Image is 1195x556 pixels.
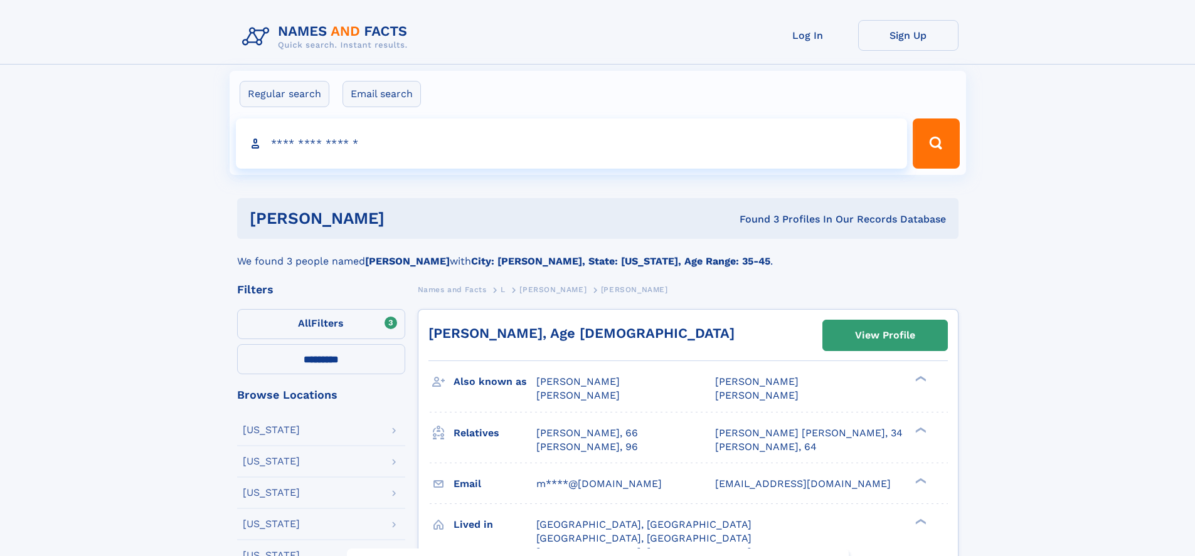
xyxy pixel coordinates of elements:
[715,375,799,387] span: [PERSON_NAME]
[298,317,311,329] span: All
[237,389,405,401] div: Browse Locations
[243,488,300,498] div: [US_STATE]
[454,514,536,535] h3: Lived in
[343,81,421,107] label: Email search
[240,81,329,107] label: Regular search
[454,422,536,444] h3: Relatives
[715,426,903,440] a: [PERSON_NAME] [PERSON_NAME], 34
[501,285,506,294] span: L
[237,309,405,339] label: Filters
[536,375,620,387] span: [PERSON_NAME]
[715,440,817,454] a: [PERSON_NAME], 64
[536,389,620,401] span: [PERSON_NAME]
[250,211,562,226] h1: [PERSON_NAME]
[562,212,946,226] div: Found 3 Profiles In Our Records Database
[536,426,638,440] a: [PERSON_NAME], 66
[454,371,536,392] h3: Also known as
[758,20,858,51] a: Log In
[237,239,959,269] div: We found 3 people named with .
[536,532,752,544] span: [GEOGRAPHIC_DATA], [GEOGRAPHIC_DATA]
[715,389,799,401] span: [PERSON_NAME]
[912,517,927,525] div: ❯
[912,476,927,485] div: ❯
[715,478,891,490] span: [EMAIL_ADDRESS][DOMAIN_NAME]
[855,321,915,350] div: View Profile
[237,20,418,54] img: Logo Names and Facts
[428,325,735,341] a: [PERSON_NAME], Age [DEMOGRAPHIC_DATA]
[601,285,668,294] span: [PERSON_NAME]
[365,255,450,267] b: [PERSON_NAME]
[519,285,587,294] span: [PERSON_NAME]
[912,426,927,434] div: ❯
[454,473,536,495] h3: Email
[471,255,770,267] b: City: [PERSON_NAME], State: [US_STATE], Age Range: 35-45
[237,284,405,295] div: Filters
[519,281,587,297] a: [PERSON_NAME]
[501,281,506,297] a: L
[823,320,947,350] a: View Profile
[536,440,638,454] a: [PERSON_NAME], 96
[418,281,487,297] a: Names and Facts
[236,118,908,169] input: search input
[913,118,959,169] button: Search Button
[243,456,300,466] div: [US_STATE]
[243,425,300,435] div: [US_STATE]
[536,518,752,530] span: [GEOGRAPHIC_DATA], [GEOGRAPHIC_DATA]
[912,375,927,383] div: ❯
[858,20,959,51] a: Sign Up
[243,519,300,529] div: [US_STATE]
